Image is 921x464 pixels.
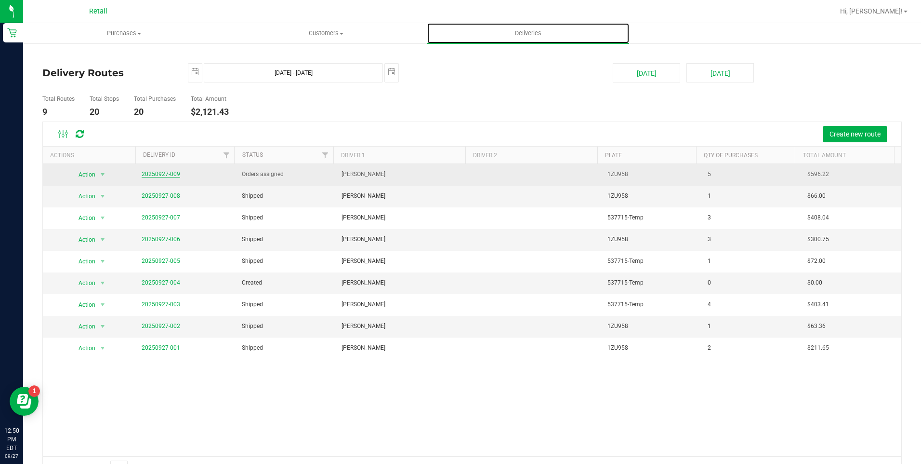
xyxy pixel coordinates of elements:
[188,64,202,81] span: select
[50,152,132,159] div: Actions
[342,191,385,201] span: [PERSON_NAME]
[142,323,180,329] a: 20250927-002
[342,343,385,353] span: [PERSON_NAME]
[605,152,622,159] a: Plate
[191,107,229,117] h4: $2,121.43
[807,235,829,244] span: $300.75
[427,23,629,43] a: Deliveries
[342,278,385,287] span: [PERSON_NAME]
[708,257,711,266] span: 1
[807,257,826,266] span: $72.00
[607,170,628,179] span: 1ZU958
[42,96,75,102] h5: Total Routes
[342,300,385,309] span: [PERSON_NAME]
[70,341,96,355] span: Action
[708,191,711,201] span: 1
[807,343,829,353] span: $211.65
[342,257,385,266] span: [PERSON_NAME]
[4,426,19,452] p: 12:50 PM EDT
[70,211,96,225] span: Action
[708,170,711,179] span: 5
[142,171,180,177] a: 20250927-009
[342,213,385,222] span: [PERSON_NAME]
[823,126,887,142] button: Create new route
[607,278,644,287] span: 537715-Temp
[143,151,175,158] a: Delivery ID
[242,170,284,179] span: Orders assigned
[708,235,711,244] span: 3
[90,107,119,117] h4: 20
[24,29,224,38] span: Purchases
[142,258,180,264] a: 20250927-005
[704,152,758,159] a: Qty of Purchases
[807,278,822,287] span: $0.00
[795,147,894,164] th: Total Amount
[502,29,554,38] span: Deliveries
[142,279,180,286] a: 20250927-004
[342,170,385,179] span: [PERSON_NAME]
[385,64,398,81] span: select
[42,107,75,117] h4: 9
[607,213,644,222] span: 537715-Temp
[708,300,711,309] span: 4
[70,168,96,181] span: Action
[225,29,426,38] span: Customers
[23,23,225,43] a: Purchases
[142,301,180,308] a: 20250927-003
[807,170,829,179] span: $596.22
[97,320,109,333] span: select
[708,213,711,222] span: 3
[97,298,109,312] span: select
[242,322,263,331] span: Shipped
[686,63,754,82] button: [DATE]
[134,96,176,102] h5: Total Purchases
[807,300,829,309] span: $403.41
[829,130,881,138] span: Create new route
[70,233,96,246] span: Action
[465,147,597,164] th: Driver 2
[70,320,96,333] span: Action
[225,23,427,43] a: Customers
[7,28,17,38] inline-svg: Retail
[242,213,263,222] span: Shipped
[142,344,180,351] a: 20250927-001
[607,300,644,309] span: 537715-Temp
[242,343,263,353] span: Shipped
[342,322,385,331] span: [PERSON_NAME]
[4,452,19,460] p: 09/27
[70,276,96,290] span: Action
[317,147,333,163] a: Filter
[97,233,109,246] span: select
[142,214,180,221] a: 20250927-007
[218,147,234,163] a: Filter
[342,235,385,244] span: [PERSON_NAME]
[807,213,829,222] span: $408.04
[90,96,119,102] h5: Total Stops
[97,276,109,290] span: select
[242,257,263,266] span: Shipped
[42,63,173,82] h4: Delivery Routes
[70,190,96,203] span: Action
[242,235,263,244] span: Shipped
[607,257,644,266] span: 537715-Temp
[708,322,711,331] span: 1
[97,255,109,268] span: select
[607,235,628,244] span: 1ZU958
[242,151,263,158] a: Status
[242,191,263,201] span: Shipped
[242,278,262,287] span: Created
[607,322,628,331] span: 1ZU958
[97,211,109,225] span: select
[89,7,107,15] span: Retail
[708,278,711,287] span: 0
[70,255,96,268] span: Action
[242,300,263,309] span: Shipped
[142,192,180,199] a: 20250927-008
[807,191,826,201] span: $66.00
[333,147,465,164] th: Driver 1
[840,7,903,15] span: Hi, [PERSON_NAME]!
[97,341,109,355] span: select
[142,236,180,243] a: 20250927-006
[191,96,229,102] h5: Total Amount
[97,190,109,203] span: select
